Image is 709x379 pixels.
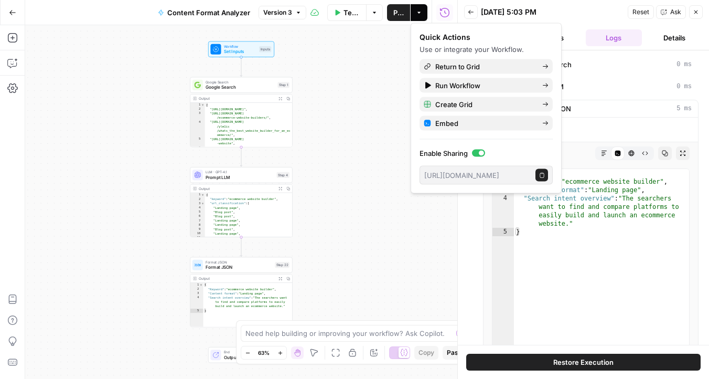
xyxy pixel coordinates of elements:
[632,7,649,17] span: Reset
[418,348,434,357] span: Copy
[484,56,698,73] button: 0 ms
[435,80,534,91] span: Run Workflow
[190,77,292,148] div: Google SearchGoogle SearchStep 1Output[ "[URL][DOMAIN_NAME]", "[URL][DOMAIN_NAME] /ecommerce-webs...
[484,100,698,117] button: 5 ms
[224,44,256,49] span: Workflow
[420,148,553,159] label: Enable Sharing
[190,111,205,120] div: 3
[258,349,270,357] span: 63%
[224,48,256,55] span: Set Inputs
[190,231,205,236] div: 10
[190,257,292,328] div: Format JSONFormat JSONStep 22Output{ "Keyword":"ecommerce website builder", "Content format":"Lan...
[492,228,514,236] div: 5
[259,46,271,52] div: Inputs
[190,223,205,227] div: 8
[190,197,205,202] div: 2
[201,193,205,197] span: Toggle code folding, rows 1 through 16
[447,348,464,357] span: Paste
[343,7,360,18] span: Test Workflow
[190,103,205,107] div: 1
[387,4,410,21] button: Publish
[492,194,514,228] div: 4
[435,118,534,129] span: Embed
[206,174,274,181] span: Prompt LLM
[420,32,553,43] div: Quick Actions
[201,103,205,107] span: Toggle code folding, rows 1 through 11
[199,186,274,191] div: Output
[435,99,534,110] span: Create Grid
[646,29,703,46] button: Details
[199,283,203,287] span: Toggle code folding, rows 1 through 5
[676,60,692,69] span: 0 ms
[206,170,274,175] span: LLM · GPT-4.1
[206,79,275,85] span: Google Search
[276,172,289,178] div: Step 4
[586,29,642,46] button: Logs
[435,61,534,72] span: Return to Grid
[656,5,686,19] button: Ask
[190,107,205,111] div: 2
[393,7,404,18] span: Publish
[275,262,289,268] div: Step 22
[199,96,274,101] div: Output
[628,5,654,19] button: Reset
[420,45,524,54] span: Use or integrate your Workflow.
[263,8,292,17] span: Version 3
[190,309,203,313] div: 5
[676,104,692,113] span: 5 ms
[206,264,272,271] span: Format JSON
[190,202,205,206] div: 3
[190,137,205,145] div: 5
[190,227,205,231] div: 9
[190,347,292,363] div: EndOutput
[277,82,289,88] div: Step 1
[190,214,205,218] div: 6
[414,346,438,360] button: Copy
[259,6,306,19] button: Version 3
[190,219,205,223] div: 7
[190,287,203,291] div: 2
[206,259,272,265] span: Format JSON
[199,276,274,281] div: Output
[190,283,203,287] div: 1
[327,4,367,21] button: Test Workflow
[443,346,468,360] button: Paste
[466,354,701,371] button: Restore Execution
[190,167,292,237] div: LLM · GPT-4.1Prompt LLMStep 4Output{ "keyword":"ecommerce website builder", "url_classification":...
[484,78,698,95] button: 0 ms
[190,120,205,138] div: 4
[670,7,681,17] span: Ask
[240,237,242,257] g: Edge from step_4 to step_22
[190,206,205,210] div: 4
[190,146,205,154] div: 6
[190,291,203,296] div: 3
[240,147,242,166] g: Edge from step_1 to step_4
[152,4,256,21] button: Content Format Analyzer
[167,7,250,18] span: Content Format Analyzer
[201,202,205,206] span: Toggle code folding, rows 3 through 13
[676,82,692,91] span: 0 ms
[206,84,275,91] span: Google Search
[190,41,292,57] div: WorkflowSet InputsInputs
[190,193,205,197] div: 1
[190,296,203,309] div: 4
[224,350,269,355] span: End
[240,57,242,77] g: Edge from start to step_1
[190,236,205,240] div: 11
[553,357,614,367] span: Restore Execution
[190,210,205,214] div: 5
[224,354,269,361] span: Output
